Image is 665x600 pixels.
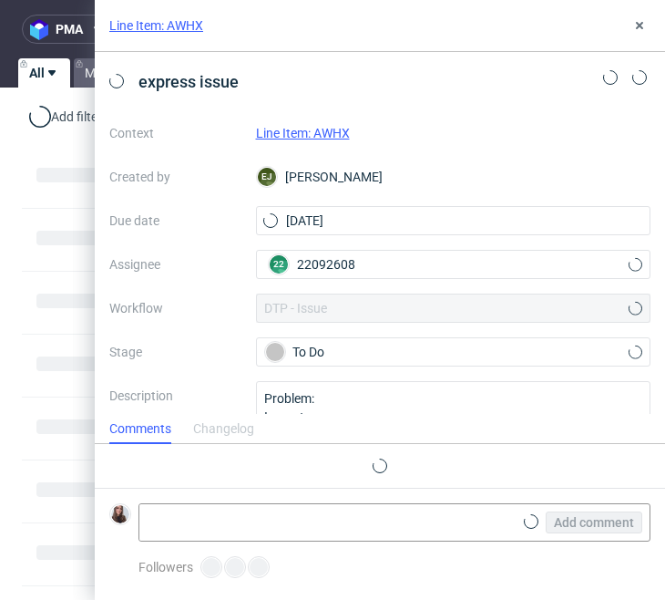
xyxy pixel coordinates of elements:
[270,255,288,274] figcaption: 22
[256,381,651,469] textarea: Problem: Impact: What is needed?:
[193,415,254,444] div: Changelog
[30,19,56,40] img: logo
[56,23,83,36] span: pma
[109,210,241,232] label: Due date
[258,168,276,186] figcaption: EJ
[109,385,241,465] label: Description
[256,126,350,140] a: Line Item: AWHX
[109,122,241,144] label: Context
[18,58,70,88] a: All
[256,162,651,191] div: [PERSON_NAME]
[138,560,193,574] span: Followers
[131,67,246,97] span: express issue
[109,341,241,363] label: Stage
[26,102,106,131] div: Add filter
[22,15,113,44] button: pma
[109,16,203,35] a: Line Item: AWHX
[265,342,628,362] div: To Do
[109,253,241,275] label: Assignee
[297,255,355,274] span: 22092608
[109,166,241,188] label: Created by
[109,415,171,444] div: Comments
[111,505,129,523] img: Sandra Beśka
[109,297,241,319] label: Workflow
